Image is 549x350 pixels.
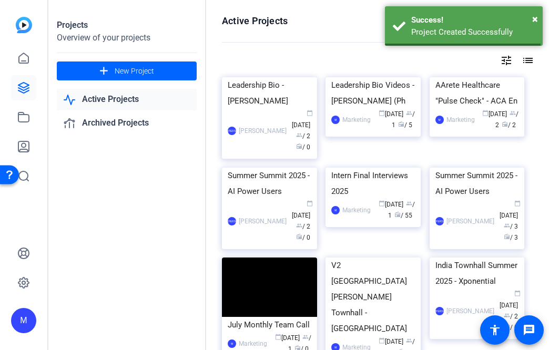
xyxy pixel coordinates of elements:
div: Success! [411,14,535,26]
mat-icon: tune [500,54,513,67]
div: M [435,116,444,124]
mat-icon: add [97,65,110,78]
div: [PERSON_NAME] [435,217,444,225]
mat-icon: accessibility [489,324,501,336]
span: [DATE] [379,338,403,345]
span: calendar_today [379,337,385,344]
div: Projects [57,19,197,32]
mat-icon: list [521,54,533,67]
span: radio [502,121,508,127]
div: Marketing [239,338,267,349]
span: group [510,110,516,116]
div: India Townhall Summer 2025 - Xponential [435,258,519,289]
div: [PERSON_NAME] [435,307,444,315]
span: New Project [115,66,154,77]
a: Active Projects [57,89,197,110]
span: [DATE] [500,201,521,219]
span: group [302,334,309,340]
span: group [406,110,412,116]
div: AArete Healthcare "Pulse Check" - ACA En [435,77,519,109]
span: group [406,200,412,207]
div: V2 [GEOGRAPHIC_DATA][PERSON_NAME] Townhall - [GEOGRAPHIC_DATA] [331,258,415,336]
span: / 2 [504,313,518,320]
span: / 2 [502,121,516,129]
div: Summer Summit 2025 - AI Power Users [435,168,519,199]
span: / 0 [504,324,518,331]
span: / 3 [504,234,518,241]
span: [DATE] [275,334,300,342]
div: [PERSON_NAME] [446,216,494,227]
a: Archived Projects [57,112,197,134]
mat-icon: message [523,324,535,336]
div: Project Created Successfully [411,26,535,38]
img: blue-gradient.svg [16,17,32,33]
span: calendar_today [275,334,281,340]
span: calendar_today [482,110,489,116]
span: group [406,337,412,344]
h1: Active Projects [222,15,288,27]
span: group [504,222,510,229]
div: [PERSON_NAME] [446,306,494,316]
div: July Monthly Team Call [228,317,311,333]
span: calendar_today [514,290,521,296]
div: Overview of your projects [57,32,197,44]
button: Close [532,11,538,27]
span: × [532,13,538,25]
span: calendar_today [514,200,521,207]
div: M [11,308,36,333]
div: Marketing [446,115,475,125]
span: / 3 [504,223,518,230]
span: radio [504,233,510,240]
span: group [504,312,510,318]
div: M [228,339,236,348]
span: [DATE] [482,110,507,118]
